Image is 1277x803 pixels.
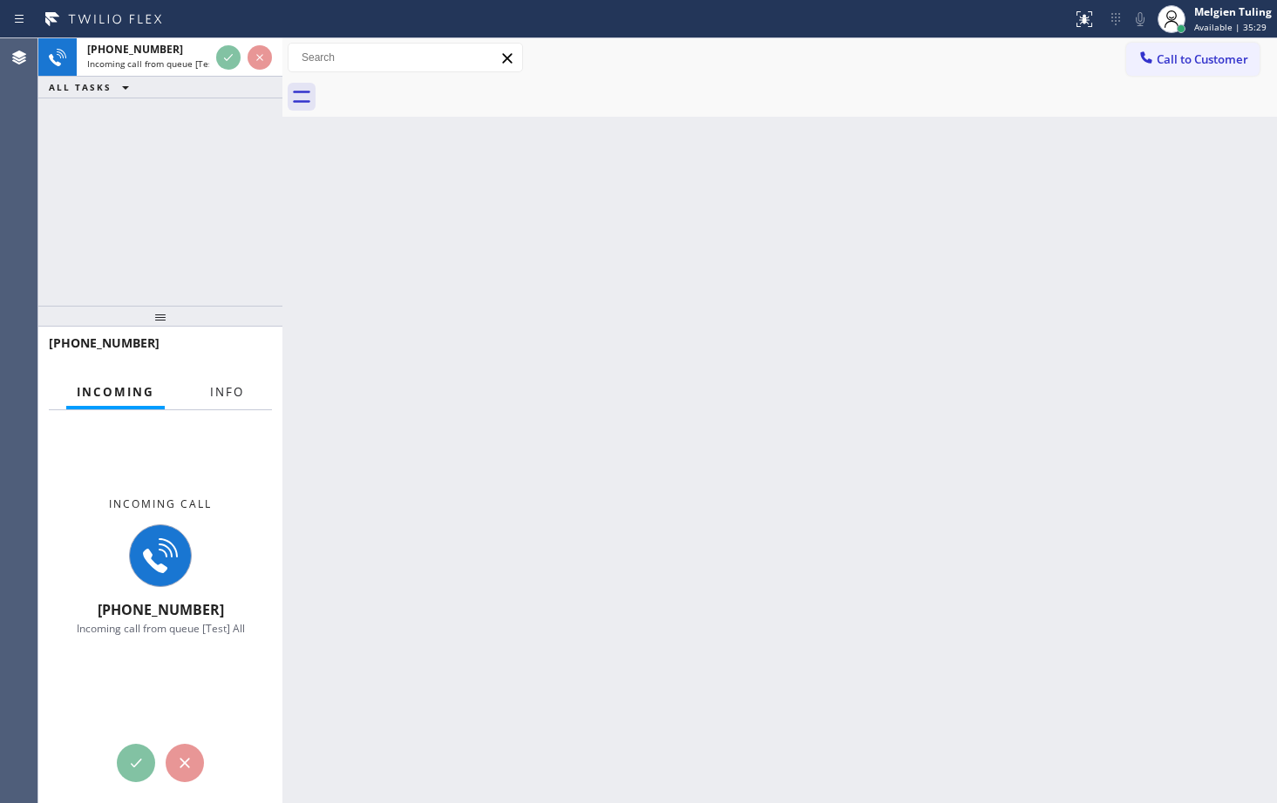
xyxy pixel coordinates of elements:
[248,45,272,70] button: Reject
[38,77,146,98] button: ALL TASKS
[210,384,244,400] span: Info
[289,44,522,71] input: Search
[87,42,183,57] span: [PHONE_NUMBER]
[1126,43,1260,76] button: Call to Customer
[77,621,245,636] span: Incoming call from queue [Test] All
[66,375,165,409] button: Incoming
[1194,4,1272,19] div: Melgien Tuling
[117,744,155,782] button: Accept
[1128,7,1152,31] button: Mute
[87,57,232,70] span: Incoming call from queue [Test] All
[98,600,224,619] span: [PHONE_NUMBER]
[1157,51,1248,67] span: Call to Customer
[77,384,154,400] span: Incoming
[200,375,255,409] button: Info
[216,45,241,70] button: Accept
[1194,21,1267,33] span: Available | 35:29
[49,81,112,93] span: ALL TASKS
[49,334,160,351] span: [PHONE_NUMBER]
[109,496,212,511] span: Incoming call
[166,744,204,782] button: Reject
